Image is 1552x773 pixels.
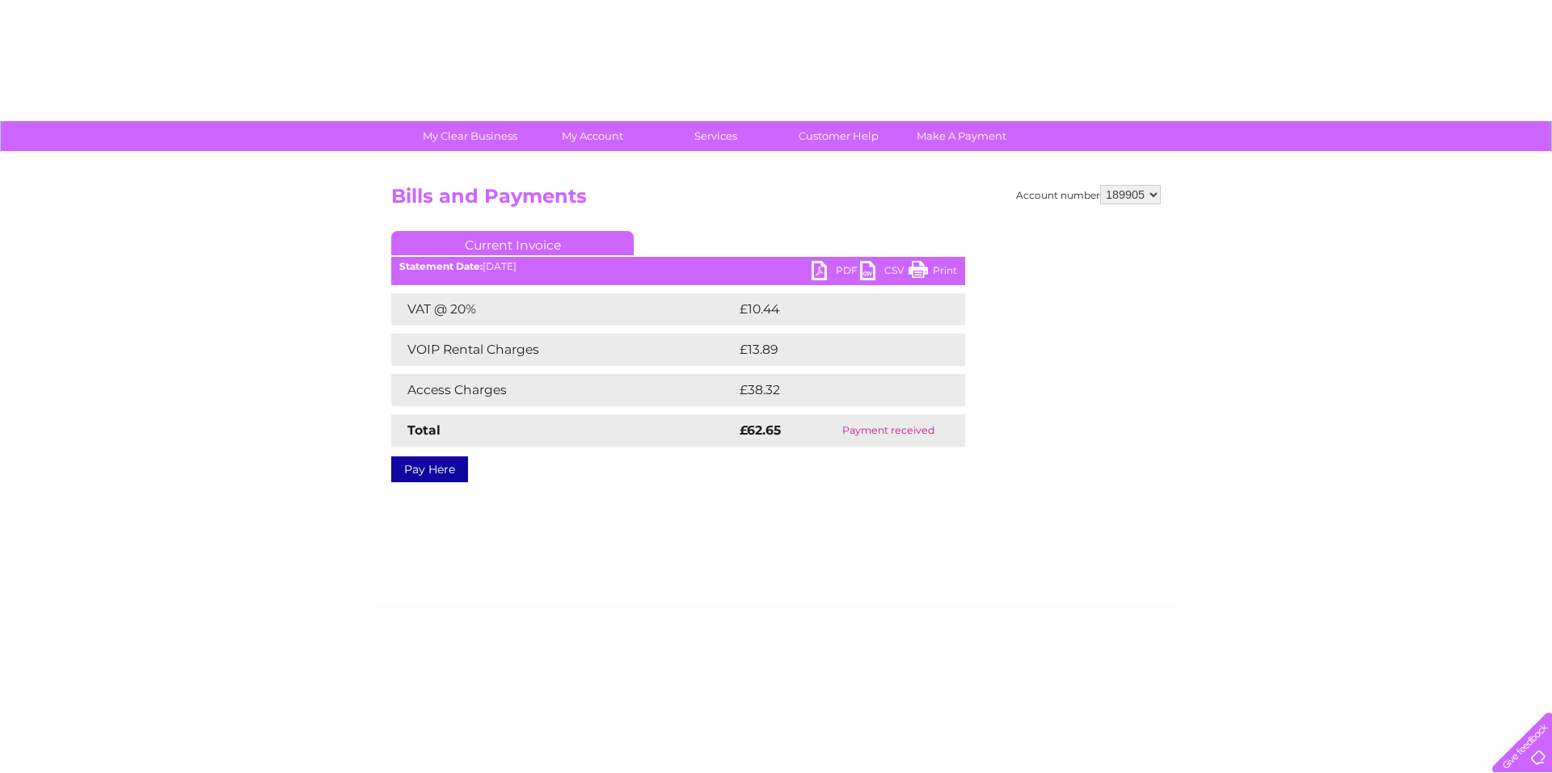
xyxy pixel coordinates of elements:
[736,334,931,366] td: £13.89
[812,414,965,447] td: Payment received
[895,121,1028,151] a: Make A Payment
[391,456,468,482] a: Pay Here
[860,261,909,284] a: CSV
[391,231,634,255] a: Current Invoice
[772,121,905,151] a: Customer Help
[407,422,441,438] strong: Total
[736,293,932,326] td: £10.44
[391,185,1161,216] h2: Bills and Payments
[403,121,537,151] a: My Clear Business
[649,121,782,151] a: Services
[391,374,736,406] td: Access Charges
[399,260,483,272] b: Statement Date:
[391,293,736,326] td: VAT @ 20%
[736,374,932,406] td: £38.32
[1016,185,1161,204] div: Account number
[526,121,660,151] a: My Account
[909,261,957,284] a: Print
[391,334,736,366] td: VOIP Rental Charges
[740,422,781,438] strong: £62.65
[812,261,860,284] a: PDF
[391,261,965,272] div: [DATE]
